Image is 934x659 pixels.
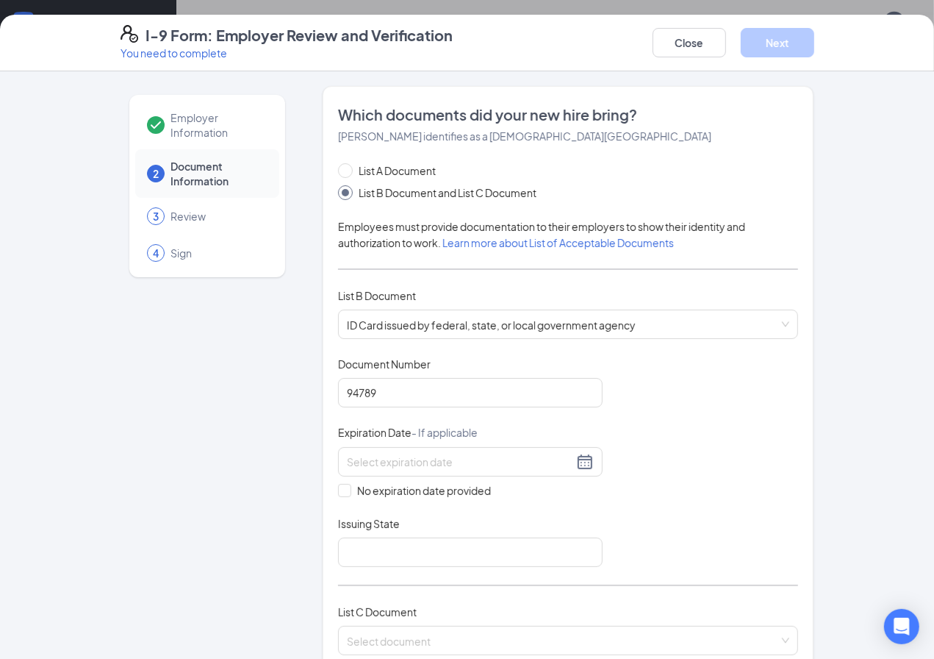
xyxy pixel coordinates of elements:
span: Issuing State [338,516,400,531]
span: List B Document [338,289,416,302]
span: List B Document and List C Document [353,185,542,201]
span: Document Number [338,357,431,371]
h4: I-9 Form: Employer Review and Verification [146,25,453,46]
button: Close [653,28,726,57]
span: Employees must provide documentation to their employers to show their identity and authorization ... [338,220,745,249]
span: 3 [153,209,159,224]
span: 4 [153,246,159,260]
span: List C Document [338,605,417,619]
div: Open Intercom Messenger [884,609,919,644]
a: Learn more about List of Acceptable Documents [442,236,674,249]
span: 2 [153,166,159,181]
svg: Checkmark [147,116,165,134]
span: Document Information [170,159,265,188]
span: No expiration date provided [351,482,497,499]
span: List A Document [353,163,442,179]
p: You need to complete [121,46,453,60]
span: Employer Information [170,110,265,140]
input: Select expiration date [347,454,573,470]
span: - If applicable [412,426,478,439]
span: Expiration Date [338,425,478,440]
svg: FormI9EVerifyIcon [121,25,138,43]
span: Which documents did your new hire bring? [338,104,799,125]
span: Sign [170,246,265,260]
span: [PERSON_NAME] identifies as a [DEMOGRAPHIC_DATA][GEOGRAPHIC_DATA] [338,129,711,143]
button: Next [741,28,814,57]
span: Review [170,209,265,224]
span: ID Card issued by federal, state, or local government agency [347,310,790,338]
